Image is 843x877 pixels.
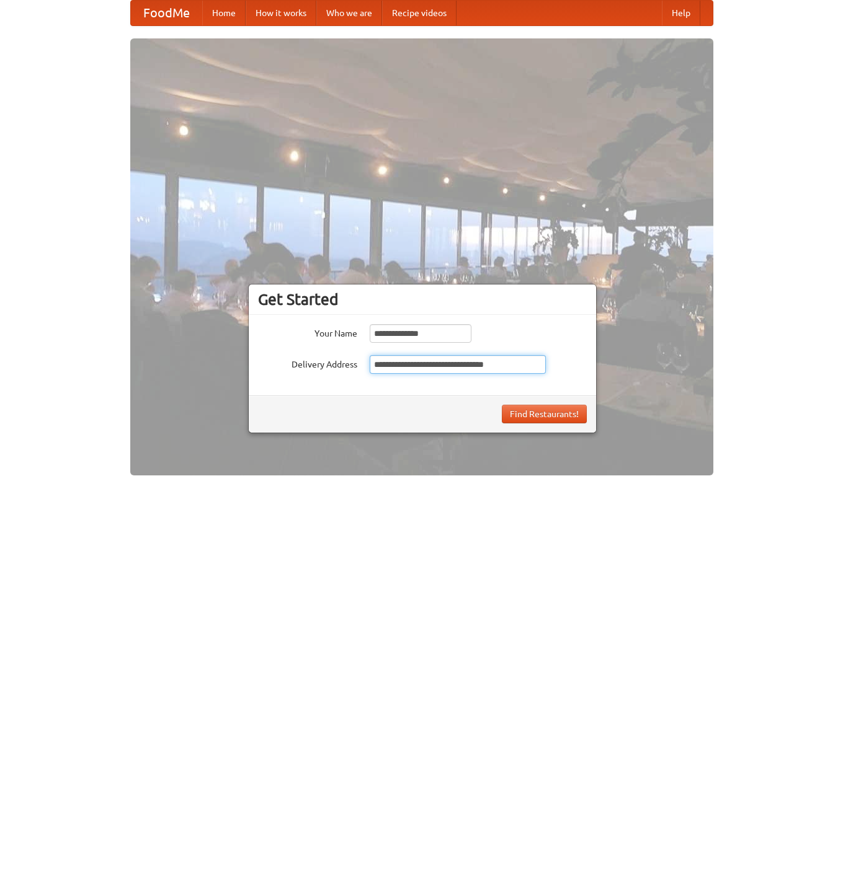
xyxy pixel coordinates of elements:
a: Who we are [316,1,382,25]
a: Recipe videos [382,1,457,25]
h3: Get Started [258,290,587,309]
label: Delivery Address [258,355,357,371]
label: Your Name [258,324,357,340]
a: FoodMe [131,1,202,25]
a: How it works [246,1,316,25]
button: Find Restaurants! [502,405,587,423]
a: Help [662,1,700,25]
a: Home [202,1,246,25]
